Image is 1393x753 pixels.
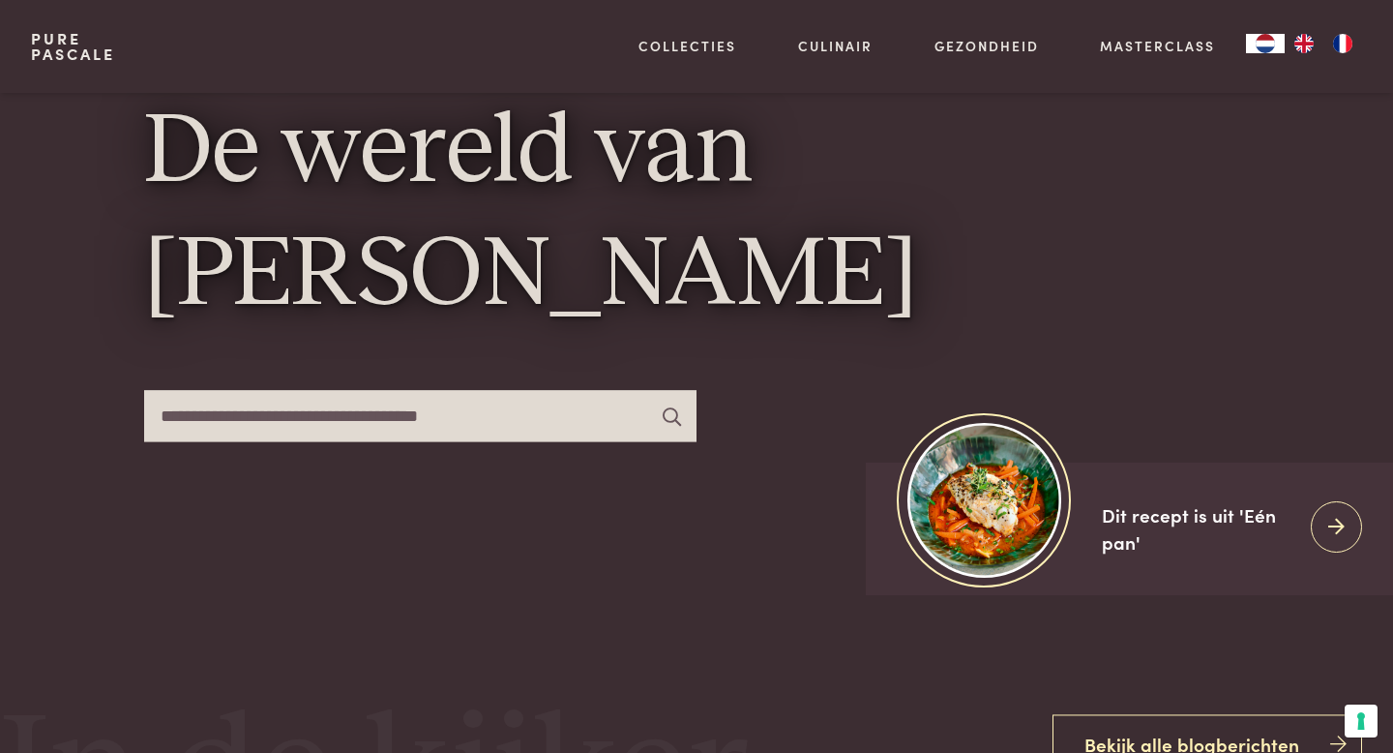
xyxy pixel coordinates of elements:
[866,463,1393,595] a: https://admin.purepascale.com/wp-content/uploads/2025/08/home_recept_link.jpg Dit recept is uit '...
[907,423,1061,577] img: https://admin.purepascale.com/wp-content/uploads/2025/08/home_recept_link.jpg
[31,31,115,62] a: PurePascale
[1102,501,1295,557] div: Dit recept is uit 'Eén pan'
[1323,34,1362,53] a: FR
[638,36,736,56] a: Collecties
[1246,34,1362,53] aside: Language selected: Nederlands
[798,36,873,56] a: Culinair
[934,36,1039,56] a: Gezondheid
[1100,36,1215,56] a: Masterclass
[1345,705,1378,738] button: Uw voorkeuren voor toestemming voor trackingtechnologieën
[1246,34,1285,53] a: NL
[1285,34,1362,53] ul: Language list
[144,92,1249,339] h1: De wereld van [PERSON_NAME]
[1246,34,1285,53] div: Language
[1285,34,1323,53] a: EN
